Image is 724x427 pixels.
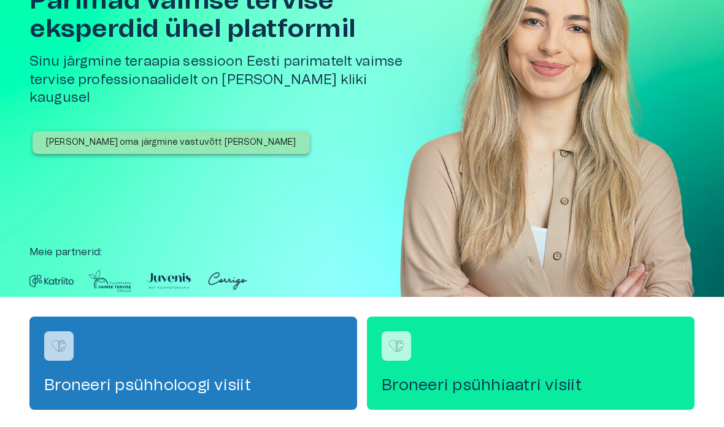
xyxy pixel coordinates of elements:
button: [PERSON_NAME] oma järgmine vastuvõtt [PERSON_NAME] [33,131,310,154]
h4: Broneeri psühholoogi visiit [44,375,342,395]
img: Partner logo [88,269,132,293]
img: Partner logo [147,269,191,293]
a: Navigate to service booking [29,317,357,410]
img: Broneeri psühhiaatri visiit logo [387,337,406,355]
p: [PERSON_NAME] oma järgmine vastuvõtt [PERSON_NAME] [46,136,296,149]
a: Navigate to service booking [367,317,695,410]
h5: Sinu järgmine teraapia sessioon Eesti parimatelt vaimse tervise professionaalidelt on [PERSON_NAM... [29,53,427,107]
img: Partner logo [206,269,250,293]
p: Meie partnerid : [29,245,695,260]
img: Partner logo [29,269,74,293]
img: Broneeri psühholoogi visiit logo [50,337,68,355]
h4: Broneeri psühhiaatri visiit [382,375,680,395]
